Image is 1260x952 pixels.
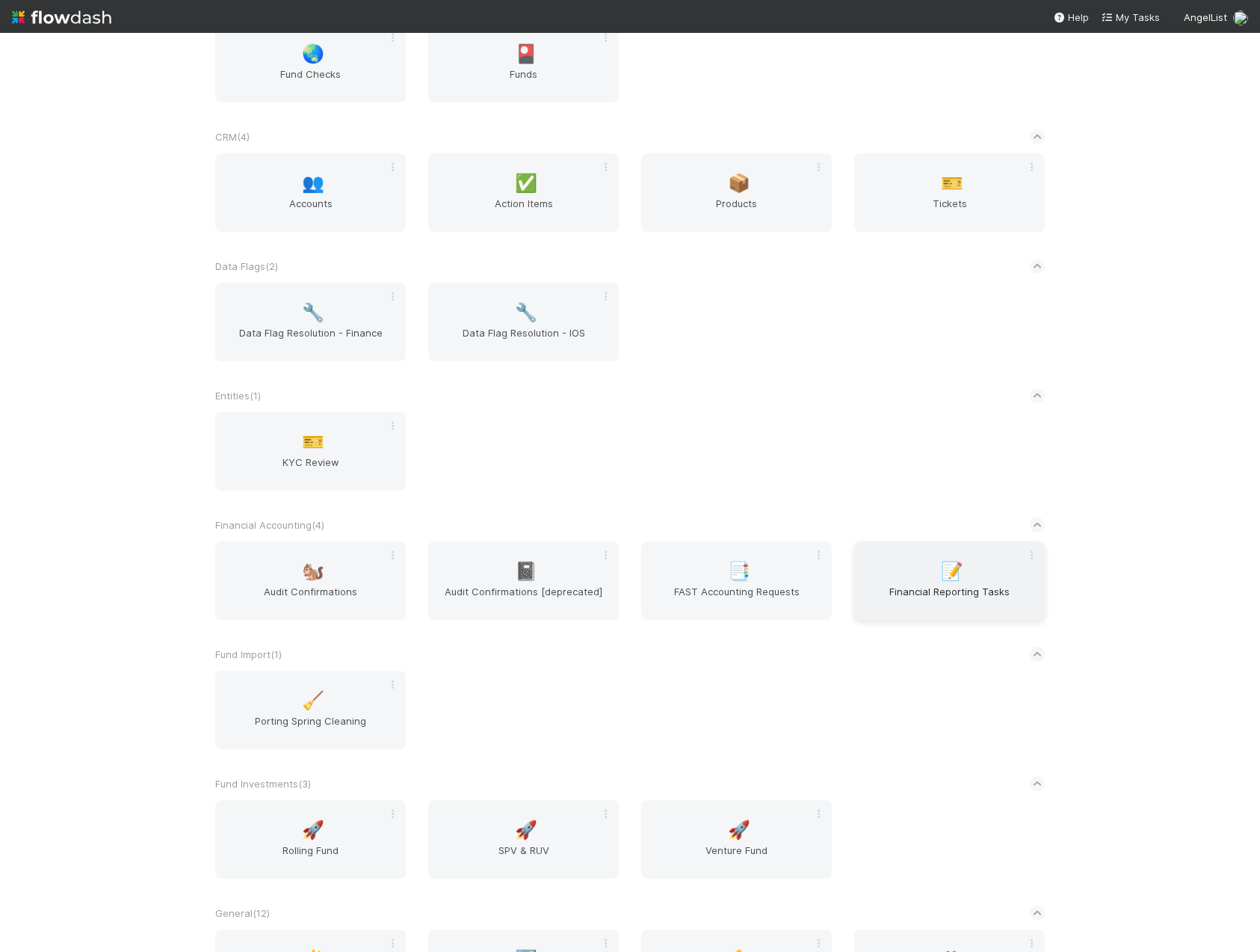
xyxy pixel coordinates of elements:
[215,907,270,919] span: General ( 12 )
[647,196,826,226] span: Products
[302,820,324,840] span: 🚀
[215,24,406,102] a: 🌏Fund Checks
[1233,10,1248,25] img: avatar_c0d2ec3f-77e2-40ea-8107-ee7bdb5edede.png
[728,562,750,581] span: 📑
[1101,11,1160,23] span: My Tasks
[221,325,400,355] span: Data Flag Resolution - Finance
[1053,10,1089,25] div: Help
[941,173,963,193] span: 🎫
[515,173,537,193] span: ✅
[215,153,406,232] a: 👥Accounts
[854,541,1045,620] a: 📝Financial Reporting Tasks
[515,562,537,581] span: 📓
[641,800,832,879] a: 🚀Venture Fund
[1184,11,1227,23] span: AngelList
[1101,10,1160,25] a: My Tasks
[647,584,826,614] span: FAST Accounting Requests
[215,131,250,143] span: CRM ( 4 )
[302,432,324,452] span: 🎫
[215,800,406,879] a: 🚀Rolling Fund
[641,153,832,232] a: 📦Products
[647,843,826,873] span: Venture Fund
[428,153,619,232] a: ✅Action Items
[215,283,406,361] a: 🔧Data Flag Resolution - Finance
[434,196,613,226] span: Action Items
[428,283,619,361] a: 🔧Data Flag Resolution - IOS
[854,153,1045,232] a: 🎫Tickets
[302,44,324,64] span: 🌏
[215,778,311,790] span: Fund Investments ( 3 )
[428,24,619,102] a: 🎴Funds
[515,303,537,322] span: 🔧
[434,325,613,355] span: Data Flag Resolution - IOS
[860,196,1039,226] span: Tickets
[221,455,400,485] span: KYC Review
[215,671,406,749] a: 🧹Porting Spring Cleaning
[221,196,400,226] span: Accounts
[434,67,613,96] span: Funds
[434,584,613,614] span: Audit Confirmations [deprecated]
[12,4,111,30] img: logo-inverted-e16ddd16eac7371096b0.svg
[215,541,406,620] a: 🐿️Audit Confirmations
[728,173,750,193] span: 📦
[215,648,282,660] span: Fund Import ( 1 )
[860,584,1039,614] span: Financial Reporting Tasks
[302,691,324,710] span: 🧹
[221,584,400,614] span: Audit Confirmations
[428,800,619,879] a: 🚀SPV & RUV
[941,562,963,581] span: 📝
[302,562,324,581] span: 🐿️
[515,44,537,64] span: 🎴
[215,519,324,531] span: Financial Accounting ( 4 )
[515,820,537,840] span: 🚀
[302,303,324,322] span: 🔧
[215,260,278,272] span: Data Flags ( 2 )
[221,67,400,96] span: Fund Checks
[221,713,400,743] span: Porting Spring Cleaning
[302,173,324,193] span: 👥
[641,541,832,620] a: 📑FAST Accounting Requests
[428,541,619,620] a: 📓Audit Confirmations [deprecated]
[221,843,400,873] span: Rolling Fund
[728,820,750,840] span: 🚀
[215,390,261,402] span: Entities ( 1 )
[434,843,613,873] span: SPV & RUV
[215,412,406,491] a: 🎫KYC Review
